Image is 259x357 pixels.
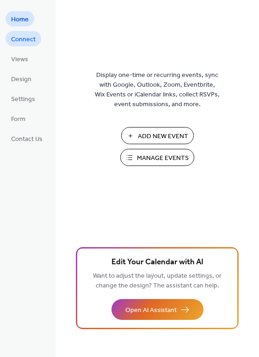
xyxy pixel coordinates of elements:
a: Settings [6,91,41,106]
a: Views [6,51,34,66]
span: Design [11,75,31,84]
span: Contact Us [11,134,43,144]
span: Manage Events [137,153,189,163]
button: Add New Event [121,127,194,144]
a: Home [6,11,34,26]
span: Form [11,115,25,124]
span: Views [11,55,28,64]
span: Display one-time or recurring events, sync with Google, Outlook, Zoom, Eventbrite, Wix Events or ... [95,70,220,109]
a: Form [6,111,31,126]
span: Settings [11,95,35,104]
a: Contact Us [6,131,48,146]
span: Want to adjust the layout, update settings, or change the design? The assistant can help. [93,270,222,292]
span: Open AI Assistant [125,306,177,315]
span: Connect [11,35,36,45]
button: Open AI Assistant [111,299,203,320]
a: Connect [6,31,41,46]
span: Home [11,15,29,25]
button: Manage Events [120,149,194,166]
span: Edit Your Calendar with AI [111,256,203,269]
a: Design [6,71,37,86]
span: Add New Event [138,132,188,141]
